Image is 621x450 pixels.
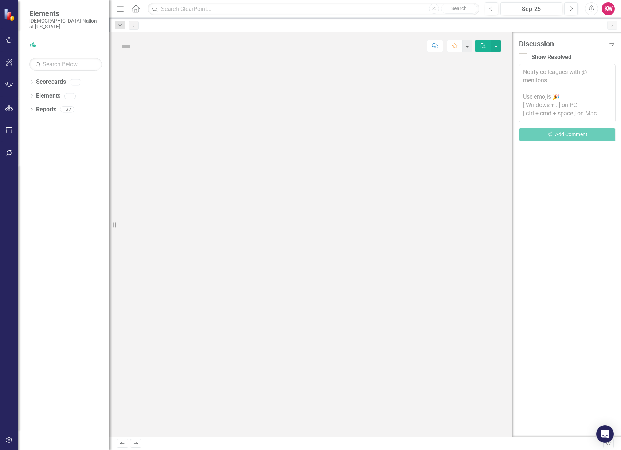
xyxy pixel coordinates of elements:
button: Search [441,4,477,14]
div: Show Resolved [531,53,571,62]
button: Add Comment [519,128,616,141]
button: KW [602,2,615,15]
div: Discussion [519,40,605,48]
input: Search ClearPoint... [148,3,479,15]
input: Search Below... [29,58,102,71]
span: Search [451,5,467,11]
img: Not Defined [120,40,132,52]
button: Sep-25 [500,2,562,15]
small: [DEMOGRAPHIC_DATA] Nation of [US_STATE] [29,18,102,30]
a: Reports [36,106,56,114]
div: Open Intercom Messenger [596,425,614,443]
span: Elements [29,9,102,18]
img: ClearPoint Strategy [3,8,17,21]
div: Sep-25 [503,5,560,13]
div: 132 [60,107,74,113]
a: Scorecards [36,78,66,86]
a: Elements [36,92,60,100]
